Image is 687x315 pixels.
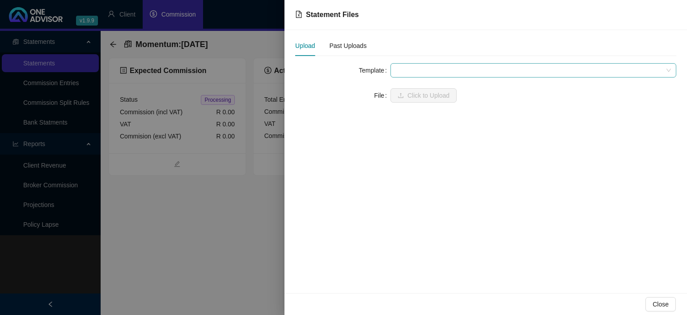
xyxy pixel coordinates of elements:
span: Close [653,299,669,309]
button: uploadClick to Upload [390,88,457,103]
label: File [374,88,390,103]
button: Close [645,297,676,311]
div: Upload [295,41,315,51]
span: file-excel [295,11,302,18]
label: Template [359,63,390,78]
div: Past Uploads [329,41,366,51]
span: Statement Files [306,11,359,18]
